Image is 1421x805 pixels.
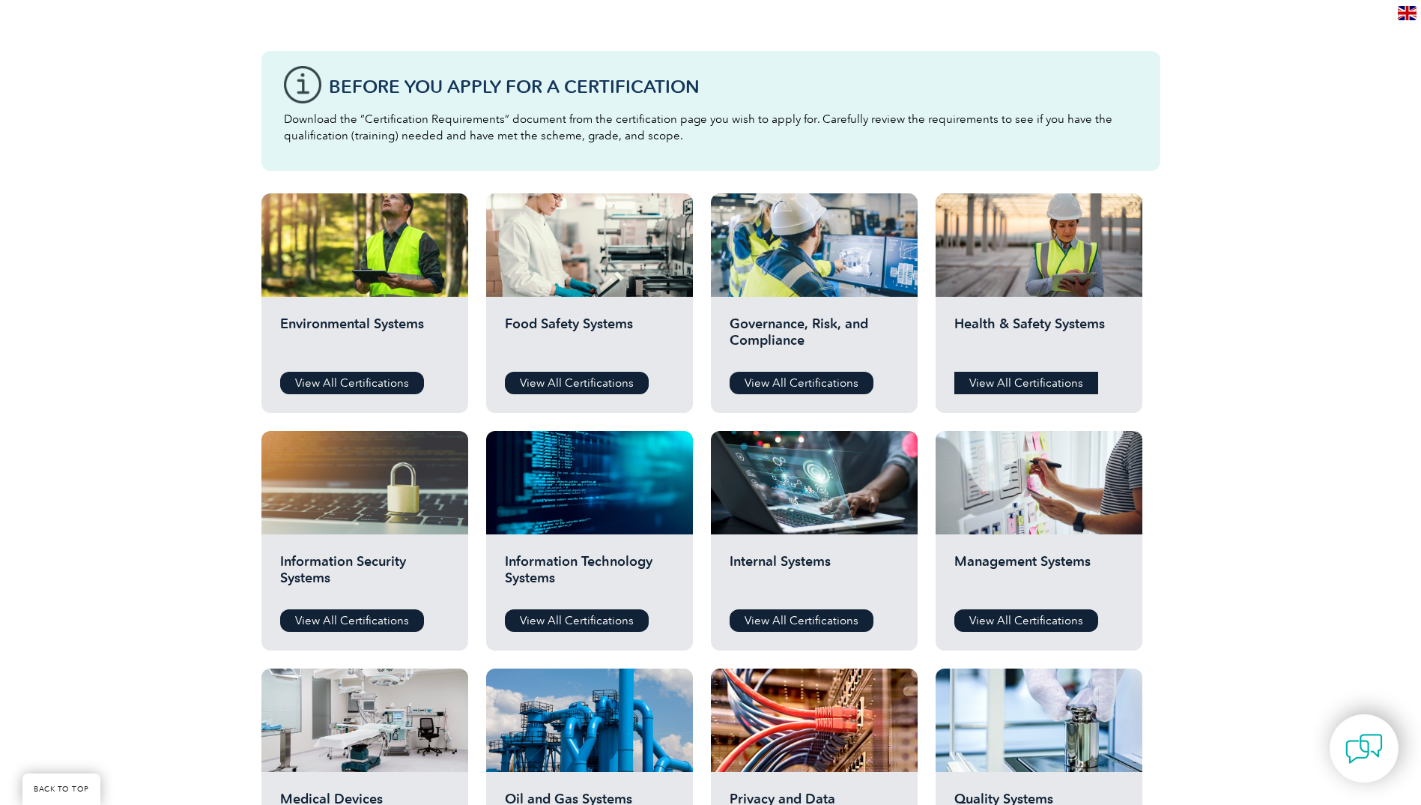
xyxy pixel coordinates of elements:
h3: Before You Apply For a Certification [329,77,1138,96]
a: View All Certifications [505,609,649,632]
a: View All Certifications [730,609,873,632]
img: contact-chat.png [1345,730,1383,768]
h2: Food Safety Systems [505,316,674,361]
h2: Governance, Risk, and Compliance [730,316,899,361]
a: View All Certifications [505,372,649,394]
p: Download the “Certification Requirements” document from the certification page you wish to apply ... [284,111,1138,144]
a: BACK TO TOP [22,774,100,805]
a: View All Certifications [954,609,1098,632]
a: View All Certifications [280,372,424,394]
h2: Health & Safety Systems [954,316,1124,361]
a: View All Certifications [730,372,873,394]
img: en [1398,6,1417,20]
h2: Environmental Systems [280,316,449,361]
a: View All Certifications [280,609,424,632]
h2: Information Technology Systems [505,553,674,598]
h2: Internal Systems [730,553,899,598]
h2: Information Security Systems [280,553,449,598]
a: View All Certifications [954,372,1098,394]
h2: Management Systems [954,553,1124,598]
